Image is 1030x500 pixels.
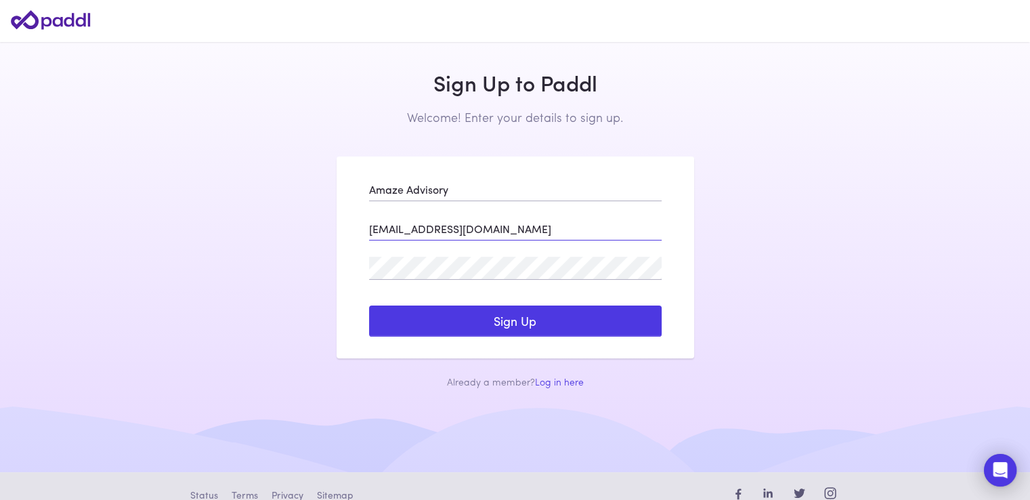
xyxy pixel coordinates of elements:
h2: Welcome! Enter your details to sign up. [337,110,694,125]
input: Enter your Full Name [369,178,662,201]
div: Already a member? [337,375,694,388]
button: Sign Up [369,306,662,337]
div: Open Intercom Messenger [984,454,1016,486]
a: Log in here [535,375,584,388]
input: Enter your Email [369,217,662,241]
h1: Sign Up to Paddl [337,70,694,96]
